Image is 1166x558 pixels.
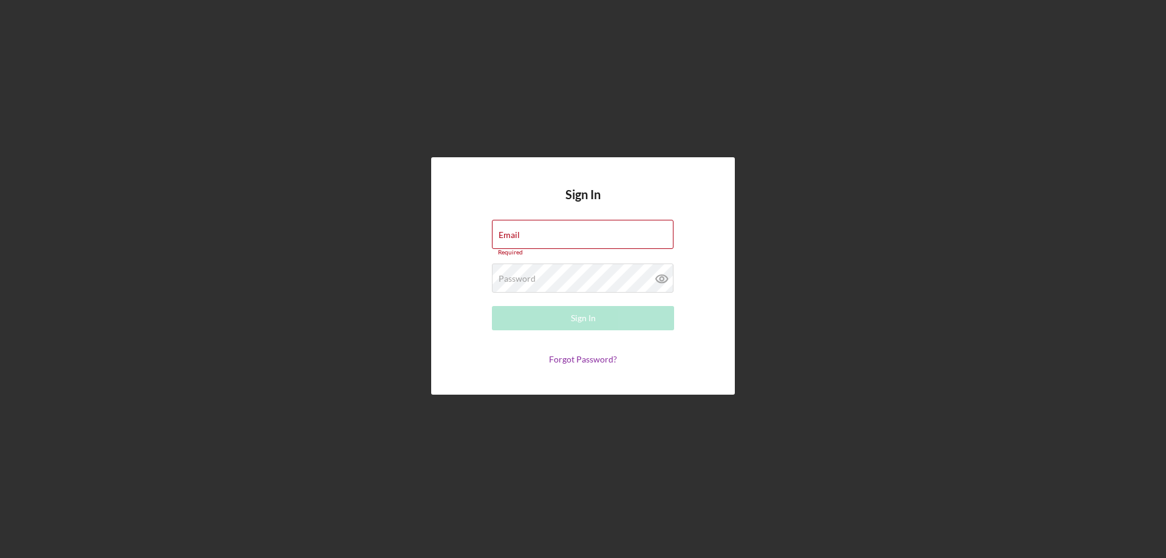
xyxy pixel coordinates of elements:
button: Sign In [492,306,674,330]
div: Sign In [571,306,596,330]
a: Forgot Password? [549,354,617,364]
div: Required [492,249,674,256]
h4: Sign In [565,188,601,220]
label: Password [499,274,536,284]
label: Email [499,230,520,240]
